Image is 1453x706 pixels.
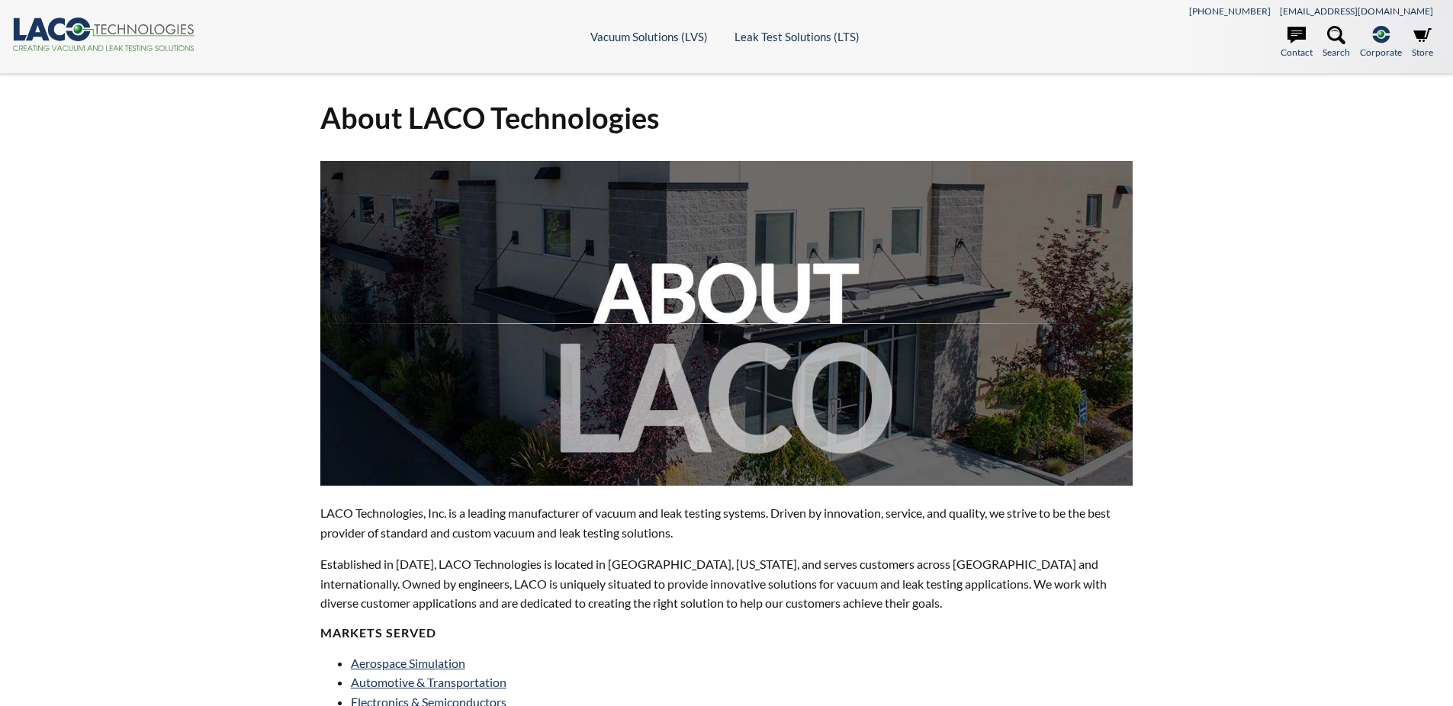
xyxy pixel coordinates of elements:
[351,675,506,689] a: Automotive & Transportation
[1323,26,1350,59] a: Search
[320,503,1133,542] p: LACO Technologies, Inc. is a leading manufacturer of vacuum and leak testing systems. Driven by i...
[320,554,1133,613] p: Established in [DATE], LACO Technologies is located in [GEOGRAPHIC_DATA], [US_STATE], and serves ...
[1189,5,1271,17] a: [PHONE_NUMBER]
[1412,26,1433,59] a: Store
[590,30,708,43] a: Vacuum Solutions (LVS)
[1280,5,1433,17] a: [EMAIL_ADDRESS][DOMAIN_NAME]
[351,656,465,670] a: Aerospace Simulation
[735,30,860,43] a: Leak Test Solutions (LTS)
[1360,45,1402,59] span: Corporate
[320,161,1133,486] img: about-laco.jpg
[1281,26,1313,59] a: Contact
[320,625,436,640] strong: MARKETS SERVED
[320,99,1133,136] h1: About LACO Technologies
